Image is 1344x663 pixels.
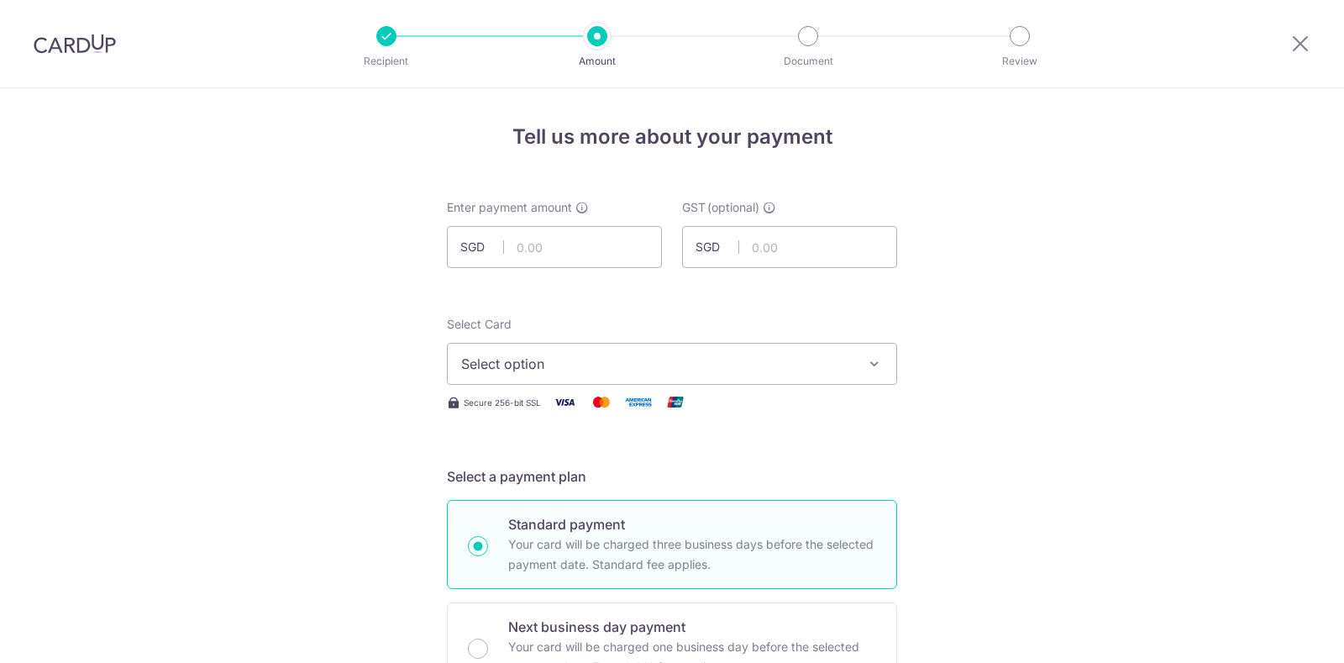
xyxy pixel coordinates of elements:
[34,34,116,54] img: CardUp
[508,534,876,575] p: Your card will be charged three business days before the selected payment date. Standard fee appl...
[535,53,659,70] p: Amount
[682,199,706,216] span: GST
[958,53,1082,70] p: Review
[696,239,739,255] span: SGD
[447,343,897,385] button: Select option
[447,199,572,216] span: Enter payment amount
[461,354,853,374] span: Select option
[447,226,662,268] input: 0.00
[548,392,581,413] img: Visa
[585,392,618,413] img: Mastercard
[447,466,897,487] h5: Select a payment plan
[460,239,504,255] span: SGD
[659,392,692,413] img: Union Pay
[447,122,897,152] h4: Tell us more about your payment
[707,199,759,216] span: (optional)
[464,396,541,409] span: Secure 256-bit SSL
[324,53,449,70] p: Recipient
[508,514,876,534] p: Standard payment
[508,617,876,637] p: Next business day payment
[447,317,512,331] span: translation missing: en.payables.payment_networks.credit_card.summary.labels.select_card
[746,53,870,70] p: Document
[622,392,655,413] img: American Express
[682,226,897,268] input: 0.00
